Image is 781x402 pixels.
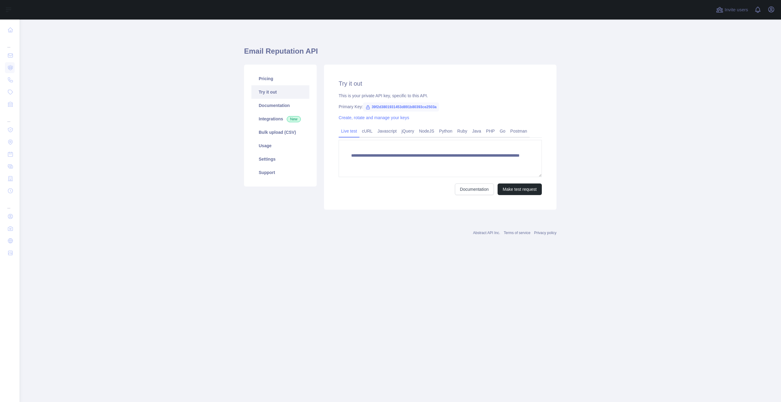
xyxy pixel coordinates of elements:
[251,166,309,179] a: Support
[339,115,409,120] a: Create, rotate and manage your keys
[339,93,542,99] div: This is your private API key, specific to this API.
[534,231,556,235] a: Privacy policy
[339,126,359,136] a: Live test
[359,126,375,136] a: cURL
[339,104,542,110] div: Primary Key:
[251,152,309,166] a: Settings
[416,126,437,136] a: NodeJS
[5,197,15,210] div: ...
[498,183,542,195] button: Make test request
[715,5,749,15] button: Invite users
[251,99,309,112] a: Documentation
[251,139,309,152] a: Usage
[5,111,15,123] div: ...
[725,6,748,13] span: Invite users
[484,126,497,136] a: PHP
[455,126,470,136] a: Ruby
[251,112,309,126] a: Integrations New
[504,231,530,235] a: Terms of service
[399,126,416,136] a: jQuery
[375,126,399,136] a: Javascript
[455,183,494,195] a: Documentation
[508,126,530,136] a: Postman
[339,79,542,88] h2: Try it out
[497,126,508,136] a: Go
[473,231,500,235] a: Abstract API Inc.
[287,116,301,122] span: New
[363,102,439,112] span: 39f2d3801931453d891b80393ce2503a
[437,126,455,136] a: Python
[470,126,484,136] a: Java
[251,72,309,85] a: Pricing
[5,37,15,49] div: ...
[251,85,309,99] a: Try it out
[244,46,556,61] h1: Email Reputation API
[251,126,309,139] a: Bulk upload (CSV)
